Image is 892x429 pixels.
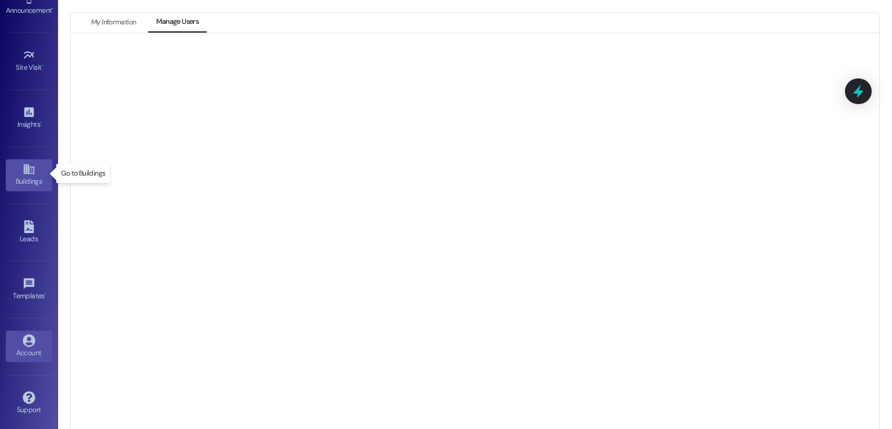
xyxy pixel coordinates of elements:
[148,13,207,33] button: Manage Users
[52,5,53,13] span: •
[6,331,52,362] a: Account
[42,62,44,70] span: •
[6,274,52,305] a: Templates •
[6,388,52,419] a: Support
[40,119,42,127] span: •
[6,159,52,191] a: Buildings
[45,290,46,298] span: •
[6,217,52,248] a: Leads
[6,102,52,134] a: Insights •
[83,13,144,33] button: My Information
[6,45,52,77] a: Site Visit •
